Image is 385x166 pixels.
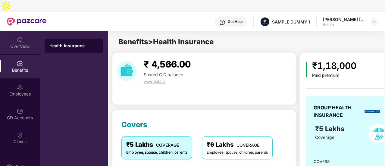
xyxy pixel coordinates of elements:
[118,37,214,46] span: Benefits > Health Insurance
[365,110,380,113] img: insurerLogo
[312,59,356,73] div: ₹1,18,000
[117,61,136,81] img: download
[306,62,307,77] img: icon
[144,72,183,77] span: Shared C.D balance
[315,135,334,140] span: Coverage
[126,150,187,155] div: Employee, spouse, children, parents
[144,59,191,70] span: ₹ 4,566.00
[121,120,147,129] span: Covers
[323,22,365,27] div: Admin
[126,140,187,149] div: ₹5 Lakhs
[272,19,310,25] div: SAMPLE DUMMY 1
[261,17,269,26] img: Pazcare_Alternative_logo-01-01.png
[219,19,225,25] img: svg+xml;base64,PHN2ZyBpZD0iSGVscC0zMngzMiIgeG1sbnM9Imh0dHA6Ly93d3cudzMub3JnLzIwMDAvc3ZnIiB3aWR0aD...
[17,108,23,114] img: svg+xml;base64,PHN2ZyBpZD0iQ0RfQWNjb3VudHMiIGRhdGEtbmFtZT0iQ0QgQWNjb3VudHMiIHhtbG5zPSJodHRwOi8vd3...
[17,84,23,90] img: svg+xml;base64,PHN2ZyBpZD0iRW1wbG95ZWVzIiB4bWxucz0iaHR0cDovL3d3dy53My5vcmcvMjAwMC9zdmciIHdpZHRoPS...
[314,104,362,119] div: GROUP HEALTH INSURANCE
[323,17,365,22] div: [PERSON_NAME] [PERSON_NAME]
[17,132,23,138] img: svg+xml;base64,PHN2ZyBpZD0iQ2xhaW0iIHhtbG5zPSJodHRwOi8vd3d3LnczLm9yZy8yMDAwL3N2ZyIgd2lkdGg9IjIwIi...
[156,143,179,148] span: COVERAGE
[372,19,377,24] img: svg+xml;base64,PHN2ZyBpZD0iRHJvcGRvd24tMzJ4MzIiIHhtbG5zPSJodHRwOi8vd3d3LnczLm9yZy8yMDAwL3N2ZyIgd2...
[315,125,346,133] span: ₹5 Lakhs
[236,143,259,148] span: COVERAGE
[144,79,165,84] span: view details
[314,158,382,164] div: COVERS
[7,18,46,26] img: New Pazcare Logo
[17,61,23,67] img: svg+xml;base64,PHN2ZyBpZD0iQmVuZWZpdHMiIHhtbG5zPSJodHRwOi8vd3d3LnczLm9yZy8yMDAwL3N2ZyIgd2lkdGg9Ij...
[49,43,98,49] div: Health Insurance
[17,37,23,43] img: svg+xml;base64,PHN2ZyBpZD0iSG9tZSIgeG1sbnM9Imh0dHA6Ly93d3cudzMub3JnLzIwMDAvc3ZnIiB3aWR0aD0iMjAiIG...
[207,140,268,149] div: ₹6 Lakhs
[312,73,356,78] div: Paid premium
[228,19,243,24] div: Get Help
[207,150,268,155] div: Employee, spouse, children, parents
